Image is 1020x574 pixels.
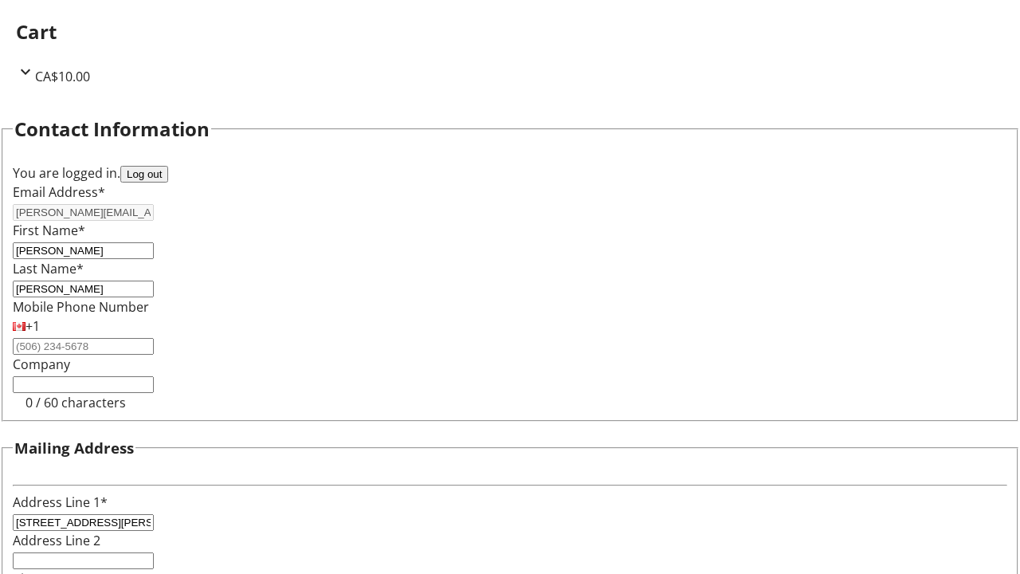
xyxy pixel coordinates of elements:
label: Last Name* [13,260,84,277]
label: Address Line 2 [13,532,100,549]
button: Log out [120,166,168,183]
label: Mobile Phone Number [13,298,149,316]
span: CA$10.00 [35,68,90,85]
label: First Name* [13,222,85,239]
div: You are logged in. [13,163,1007,183]
h2: Contact Information [14,115,210,143]
tr-character-limit: 0 / 60 characters [25,394,126,411]
label: Address Line 1* [13,493,108,511]
input: (506) 234-5678 [13,338,154,355]
h3: Mailing Address [14,437,134,459]
input: Address [13,514,154,531]
h2: Cart [16,18,1004,46]
label: Company [13,356,70,373]
label: Email Address* [13,183,105,201]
